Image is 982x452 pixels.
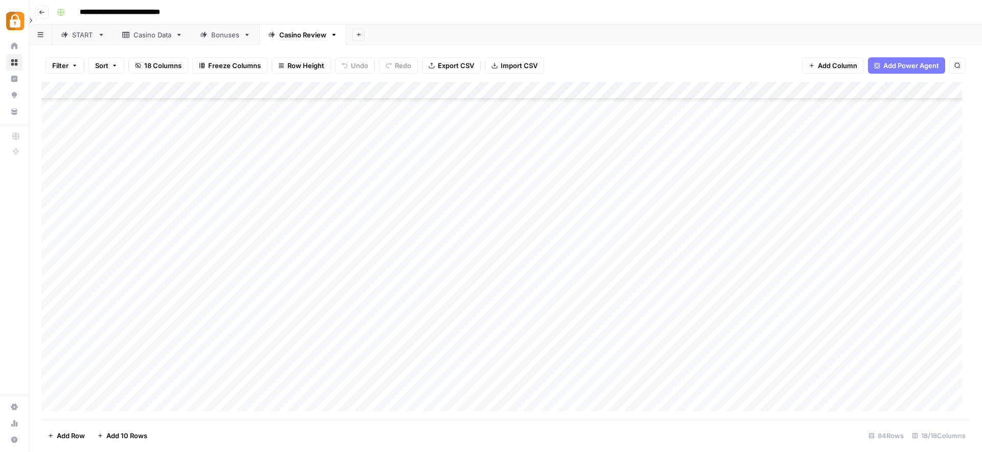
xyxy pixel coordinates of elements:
[438,60,474,71] span: Export CSV
[133,30,171,40] div: Casino Data
[802,57,864,74] button: Add Column
[211,30,239,40] div: Bonuses
[6,415,23,432] a: Usage
[379,57,418,74] button: Redo
[422,57,481,74] button: Export CSV
[864,427,908,444] div: 84 Rows
[818,60,857,71] span: Add Column
[883,60,939,71] span: Add Power Agent
[6,8,23,34] button: Workspace: Adzz
[908,427,970,444] div: 18/18 Columns
[95,60,108,71] span: Sort
[259,25,346,45] a: Casino Review
[128,57,188,74] button: 18 Columns
[6,12,25,30] img: Adzz Logo
[6,432,23,448] button: Help + Support
[192,57,267,74] button: Freeze Columns
[52,25,114,45] a: START
[41,427,91,444] button: Add Row
[6,71,23,87] a: Insights
[72,30,94,40] div: START
[485,57,544,74] button: Import CSV
[6,103,23,120] a: Your Data
[287,60,324,71] span: Row Height
[114,25,191,45] a: Casino Data
[88,57,124,74] button: Sort
[6,399,23,415] a: Settings
[279,30,326,40] div: Casino Review
[91,427,153,444] button: Add 10 Rows
[6,87,23,103] a: Opportunities
[335,57,375,74] button: Undo
[6,38,23,54] a: Home
[106,431,147,441] span: Add 10 Rows
[191,25,259,45] a: Bonuses
[144,60,182,71] span: 18 Columns
[46,57,84,74] button: Filter
[501,60,538,71] span: Import CSV
[52,60,69,71] span: Filter
[57,431,85,441] span: Add Row
[208,60,261,71] span: Freeze Columns
[395,60,411,71] span: Redo
[868,57,945,74] button: Add Power Agent
[351,60,368,71] span: Undo
[6,54,23,71] a: Browse
[272,57,331,74] button: Row Height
